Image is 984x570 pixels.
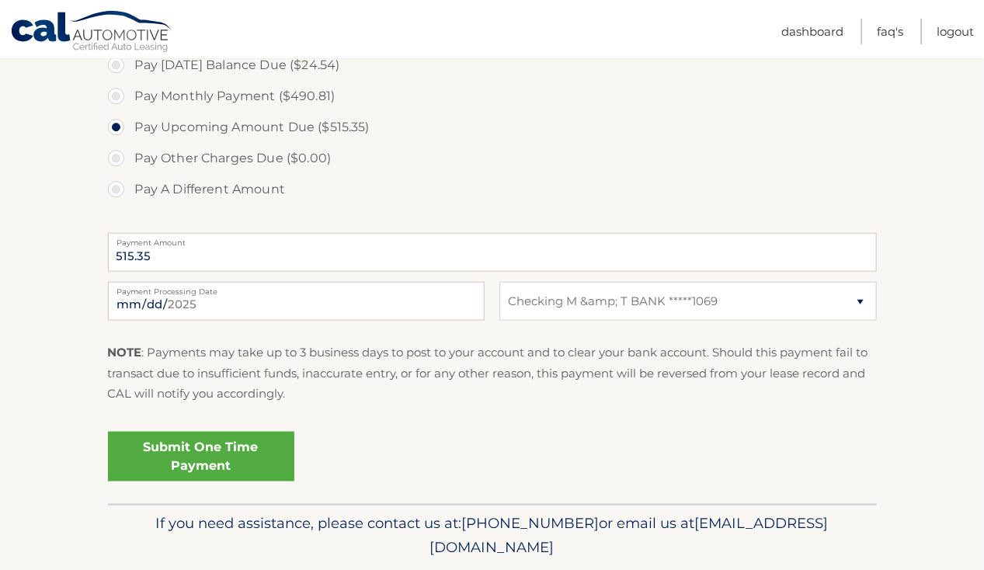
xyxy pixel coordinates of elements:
a: Cal Automotive [10,10,173,55]
label: Pay A Different Amount [108,174,877,205]
span: [PHONE_NUMBER] [462,514,600,532]
input: Payment Amount [108,233,877,272]
p: : Payments may take up to 3 business days to post to your account and to clear your bank account.... [108,342,877,404]
p: If you need assistance, please contact us at: or email us at [118,511,867,561]
label: Pay Other Charges Due ($0.00) [108,143,877,174]
a: Dashboard [781,19,843,44]
strong: NOTE [108,345,142,360]
label: Pay Monthly Payment ($490.81) [108,81,877,112]
a: FAQ's [877,19,903,44]
label: Payment Processing Date [108,282,485,294]
label: Payment Amount [108,233,877,245]
label: Pay Upcoming Amount Due ($515.35) [108,112,877,143]
input: Payment Date [108,282,485,321]
a: Logout [937,19,974,44]
label: Pay [DATE] Balance Due ($24.54) [108,50,877,81]
a: Submit One Time Payment [108,432,294,481]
